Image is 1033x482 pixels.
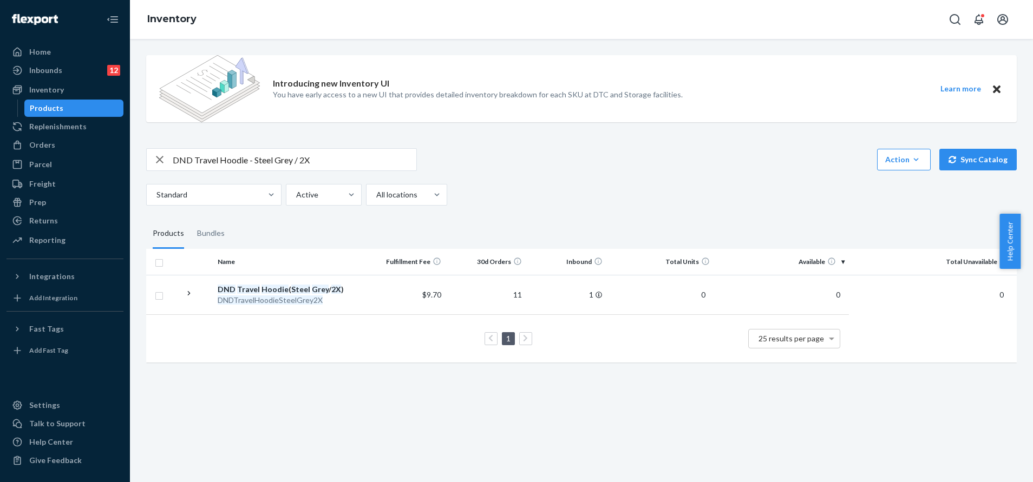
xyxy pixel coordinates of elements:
[29,400,60,411] div: Settings
[29,140,55,150] div: Orders
[29,121,87,132] div: Replenishments
[29,197,46,208] div: Prep
[6,62,123,79] a: Inbounds12
[273,77,389,90] p: Introducing new Inventory UI
[6,415,123,432] button: Talk to Support
[147,13,197,25] a: Inventory
[6,175,123,193] a: Freight
[29,179,56,189] div: Freight
[422,290,441,299] span: $9.70
[29,215,58,226] div: Returns
[213,249,364,275] th: Name
[6,452,123,469] button: Give Feedback
[6,289,123,307] a: Add Integration
[999,214,1021,269] button: Help Center
[6,433,123,451] a: Help Center
[446,249,526,275] th: 30d Orders
[995,290,1008,299] span: 0
[29,346,68,355] div: Add Fast Tag
[218,295,323,305] em: DNDTravelHoodieSteelGrey2X
[24,100,124,117] a: Products
[159,55,260,122] img: new-reports-banner-icon.82668bd98b6a51aee86340f2a7b77ae3.png
[877,149,931,170] button: Action
[365,249,446,275] th: Fulfillment Fee
[218,285,236,294] em: DND
[29,235,66,246] div: Reporting
[30,103,63,114] div: Products
[504,334,513,343] a: Page 1 is your current page
[6,81,123,98] a: Inventory
[944,9,966,30] button: Open Search Box
[261,285,289,294] em: Hoodie
[291,285,310,294] em: Steel
[29,437,73,447] div: Help Center
[933,82,988,96] button: Learn more
[273,89,683,100] p: You have early access to a new UI that provides detailed inventory breakdown for each SKU at DTC ...
[295,189,296,200] input: Active
[173,149,416,170] input: Search inventory by name or sku
[237,285,260,294] em: Travel
[526,249,607,275] th: Inbound
[29,159,52,170] div: Parcel
[29,418,86,429] div: Talk to Support
[153,219,184,249] div: Products
[759,334,824,343] span: 25 results per page
[697,290,710,299] span: 0
[29,271,75,282] div: Integrations
[526,275,607,314] td: 1
[6,320,123,338] button: Fast Tags
[6,43,123,61] a: Home
[6,397,123,414] a: Settings
[6,194,123,211] a: Prep
[6,212,123,229] a: Returns
[6,232,123,249] a: Reporting
[968,9,990,30] button: Open notifications
[29,323,64,334] div: Fast Tags
[990,82,1004,96] button: Close
[375,189,376,200] input: All locations
[331,285,341,294] em: 2X
[29,293,77,302] div: Add Integration
[607,249,715,275] th: Total Units
[885,154,923,165] div: Action
[29,47,51,57] div: Home
[6,136,123,154] a: Orders
[849,249,1017,275] th: Total Unavailable
[6,268,123,285] button: Integrations
[12,14,58,25] img: Flexport logo
[218,284,360,295] div: ( / )
[29,84,64,95] div: Inventory
[29,65,62,76] div: Inbounds
[107,65,120,76] div: 12
[6,342,123,359] a: Add Fast Tag
[102,9,123,30] button: Close Navigation
[714,249,848,275] th: Available
[29,455,82,466] div: Give Feedback
[939,149,1017,170] button: Sync Catalog
[992,9,1014,30] button: Open account menu
[6,156,123,173] a: Parcel
[832,290,845,299] span: 0
[139,4,205,35] ol: breadcrumbs
[6,118,123,135] a: Replenishments
[312,285,329,294] em: Grey
[197,219,225,249] div: Bundles
[155,189,156,200] input: Standard
[446,275,526,314] td: 11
